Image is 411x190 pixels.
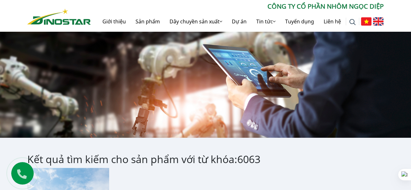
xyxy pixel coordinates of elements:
a: Sản phẩm [131,11,165,32]
h2: Kết quả tìm kiếm cho sản phẩm với từ khóa: [27,153,384,165]
a: Dự án [227,11,251,32]
a: Tin tức [251,11,280,32]
img: search [349,19,356,25]
img: English [373,17,384,26]
img: Tiếng Việt [361,17,372,26]
span: 6063 [237,152,260,166]
a: Tuyển dụng [280,11,319,32]
a: Dây chuyền sản xuất [165,11,227,32]
a: Giới thiệu [98,11,131,32]
a: Liên hệ [319,11,346,32]
img: Nhôm Dinostar [27,9,91,25]
p: CÔNG TY CỔ PHẦN NHÔM NGỌC DIỆP [91,2,384,11]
